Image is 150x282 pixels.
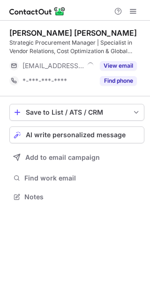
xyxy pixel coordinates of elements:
[22,62,84,70] span: [EMAIL_ADDRESS][DOMAIN_NAME]
[26,131,126,139] span: AI write personalized message
[100,76,137,86] button: Reveal Button
[24,174,141,182] span: Find work email
[9,149,144,166] button: Add to email campaign
[24,193,141,201] span: Notes
[9,39,144,55] div: Strategic Procurement Manager | Specialist in Vendor Relations, Cost Optimization & Global Sourci...
[100,61,137,70] button: Reveal Button
[9,172,144,185] button: Find work email
[9,126,144,143] button: AI write personalized message
[26,109,128,116] div: Save to List / ATS / CRM
[9,6,66,17] img: ContactOut v5.3.10
[9,28,137,38] div: [PERSON_NAME] [PERSON_NAME]
[9,104,144,121] button: save-profile-one-click
[9,190,144,204] button: Notes
[25,154,100,161] span: Add to email campaign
